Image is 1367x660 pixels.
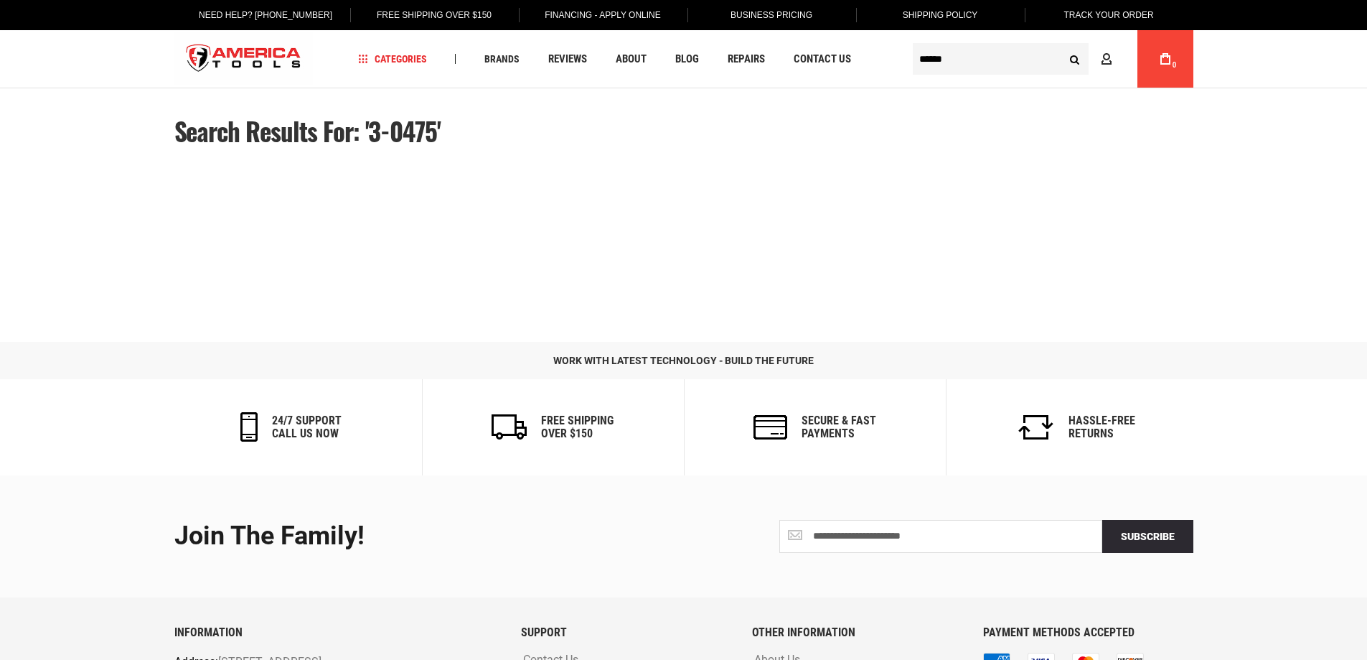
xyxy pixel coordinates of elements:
[272,414,342,440] h6: 24/7 support call us now
[174,32,314,86] img: America Tools
[174,626,499,639] h6: INFORMATION
[616,54,647,65] span: About
[548,54,587,65] span: Reviews
[358,54,427,64] span: Categories
[541,414,614,440] h6: Free Shipping Over $150
[903,10,978,20] span: Shipping Policy
[174,522,673,551] div: Join the Family!
[542,50,593,69] a: Reviews
[675,54,699,65] span: Blog
[721,50,771,69] a: Repairs
[352,50,433,69] a: Categories
[174,32,314,86] a: store logo
[1068,414,1135,440] h6: Hassle-Free Returns
[794,54,851,65] span: Contact Us
[1061,45,1089,73] button: Search
[787,50,858,69] a: Contact Us
[752,626,962,639] h6: OTHER INFORMATION
[478,50,526,69] a: Brands
[521,626,731,639] h6: SUPPORT
[1102,520,1193,553] button: Subscribe
[1173,61,1177,69] span: 0
[1121,531,1175,542] span: Subscribe
[802,414,876,440] h6: secure & fast payments
[609,50,653,69] a: About
[174,112,441,149] span: Search results for: '3-0475'
[484,54,520,64] span: Brands
[728,54,765,65] span: Repairs
[1152,30,1179,88] a: 0
[983,626,1193,639] h6: PAYMENT METHODS ACCEPTED
[669,50,705,69] a: Blog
